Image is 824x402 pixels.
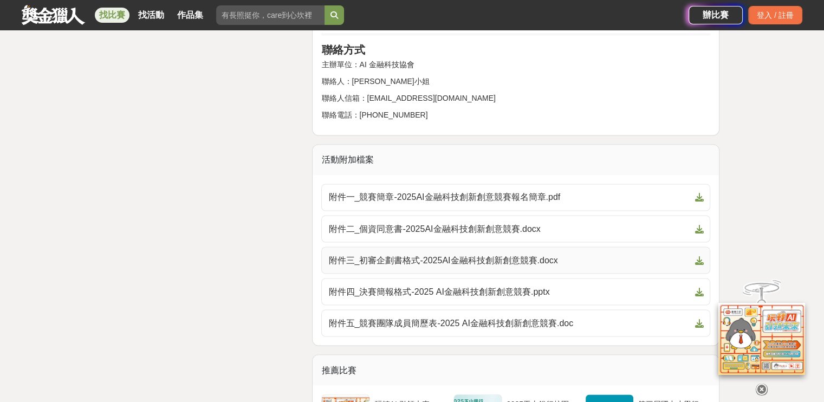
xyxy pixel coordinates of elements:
span: 附件一_競賽簡章-2025AI金融科技創新創意競賽報名簡章.pdf [328,191,690,204]
span: 附件二_個資同意書-2025AI金融科技創新創意競賽.docx [328,222,690,235]
div: 活動附加檔案 [313,145,719,175]
span: 附件四_決賽簡報格式-2025 AI金融科技創新創意競賽.pptx [328,285,690,298]
a: 找活動 [134,8,168,23]
div: 登入 / 註冊 [748,6,802,24]
a: 找比賽 [95,8,129,23]
p: 主辦單位：AI 金融科技協會 [321,59,710,70]
span: 附件五_競賽團隊成員簡歷表-2025 AI金融科技創新創意競賽.doc [328,316,690,329]
a: 附件三_初審企劃書格式-2025AI金融科技創新創意競賽.docx [321,247,710,274]
span: 附件三_初審企劃書格式-2025AI金融科技創新創意競賽.docx [328,254,690,267]
strong: 聯絡方式 [321,44,365,56]
p: 聯絡人信箱：[EMAIL_ADDRESS][DOMAIN_NAME] [321,93,710,104]
div: 推薦比賽 [313,355,719,385]
p: 聯絡電話：[PHONE_NUMBER] [321,109,710,121]
a: 附件一_競賽簡章-2025AI金融科技創新創意競賽報名簡章.pdf [321,184,710,211]
a: 辦比賽 [689,6,743,24]
a: 作品集 [173,8,207,23]
img: d2146d9a-e6f6-4337-9592-8cefde37ba6b.png [718,299,805,371]
p: 聯絡人：[PERSON_NAME]小姐 [321,76,710,87]
a: 附件二_個資同意書-2025AI金融科技創新創意競賽.docx [321,215,710,242]
input: 有長照挺你，care到心坎裡！青春出手，拍出照顧 影音徵件活動 [216,5,325,25]
a: 附件五_競賽團隊成員簡歷表-2025 AI金融科技創新創意競賽.doc [321,309,710,336]
a: 附件四_決賽簡報格式-2025 AI金融科技創新創意競賽.pptx [321,278,710,305]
